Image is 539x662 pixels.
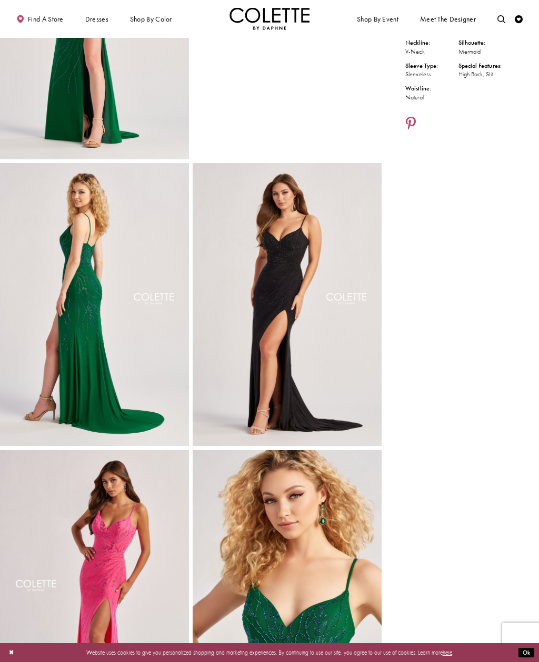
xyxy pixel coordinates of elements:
div: Sleeve Type: [405,62,458,71]
div: Natural [405,94,458,103]
div: Mermaid [458,48,511,57]
a: Visit Home Page [229,8,310,30]
span: Dresses [85,15,108,23]
a: Check Wishlist [513,8,525,30]
span: Meet the designer [420,15,476,23]
a: here [443,649,452,656]
a: Full size Style CL8510 Colette by Daphne #3 Black frontface vertical picture [193,164,382,446]
div: Sleeveless [405,70,458,79]
a: Meet the designer [418,8,478,30]
span: Shop by color [130,15,172,23]
button: Close Dialog [5,646,18,660]
a: Share using Pinterest - Opens in new tab [405,117,416,133]
img: Style CL8510 Colette by Daphne #3 Black frontface vertical picture [193,164,382,446]
span: Find a store [28,15,64,23]
div: Special Features: [458,62,511,71]
div: Neckline: [405,39,458,48]
span: Shop By Event [357,15,398,23]
div: High Back, Slit [458,70,511,79]
span: Shop By Event [355,8,400,30]
p: Website uses cookies to give you personalized shopping and marketing experiences. By continuing t... [57,647,482,658]
a: Toggle search [495,8,507,30]
button: Submit Dialog [518,648,534,658]
div: Silhouette: [458,39,511,48]
div: Waistline: [405,85,458,94]
span: Dresses [83,8,111,30]
div: V-Neck [405,48,458,57]
span: Shop by color [128,8,174,30]
img: Colette by Daphne [229,8,310,30]
a: Find a store [14,8,65,30]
